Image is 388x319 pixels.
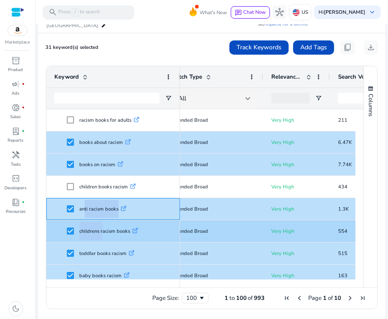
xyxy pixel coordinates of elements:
[254,294,265,302] span: 993
[12,104,20,112] span: donut_small
[338,73,378,81] span: Search Volume
[338,272,347,279] span: 163
[54,93,159,104] input: Keyword Filter Input
[315,95,322,102] button: Open Filter Menu
[12,198,20,207] span: book_4
[367,94,375,116] span: Columns
[79,133,131,152] p: books about racism
[338,228,347,235] span: 554
[171,178,255,196] p: Extended Broad
[79,244,135,263] p: toddler books racism
[182,293,208,303] div: Page Size
[12,127,20,136] span: lab_profile
[271,73,302,81] span: Relevance Score
[171,244,255,263] p: Extended Broad
[338,117,347,124] span: 211
[284,295,291,302] div: First Page
[225,294,228,302] span: 1
[11,161,21,167] p: Tools
[12,151,20,159] span: handyman
[229,294,235,302] span: to
[293,40,334,55] button: Add Tags
[364,40,378,55] button: download
[271,244,322,263] p: Very High
[171,111,255,129] p: Extended Broad
[171,156,255,174] p: Extended Broad
[49,8,57,16] span: search
[338,206,349,212] span: 1.3K
[152,294,179,302] div: Page Size:
[8,137,24,144] p: Reports
[186,294,198,302] div: 100
[8,25,27,36] img: amazon.svg
[338,183,347,190] span: 434
[6,208,26,215] p: Resources
[271,111,322,129] p: Very High
[271,267,322,285] p: Very High
[79,178,136,196] p: children books racism
[341,40,355,55] button: content_copy
[12,56,20,65] span: inventory_2
[236,294,247,302] span: 100
[271,200,322,218] p: Very High
[72,8,78,16] span: /
[171,200,255,218] p: Extended Broad
[12,90,20,96] p: Ads
[22,130,25,132] span: fiber_manual_record
[271,222,322,240] p: Very High
[293,9,300,16] img: us.svg
[165,95,172,102] button: Open Filter Menu
[79,156,123,174] p: books on racism
[79,267,130,285] p: baby books racism
[235,9,242,16] span: chat
[338,161,352,168] span: 7.74K
[12,304,20,313] span: dark_mode
[296,295,303,302] div: Previous Page
[79,200,127,218] p: anti racism books
[271,156,322,174] p: Very High
[347,295,354,302] div: Next Page
[273,5,287,20] button: hub
[8,67,24,73] p: Product
[338,139,352,146] span: 6.47K
[200,5,227,20] span: What's New
[79,111,139,129] p: racism books for adults
[275,8,284,16] span: hub
[335,294,342,302] span: 10
[244,9,266,16] span: Chat Now
[229,40,289,55] button: Track Keywords
[5,185,27,191] p: Developers
[5,39,30,46] p: Marketplace
[58,8,100,16] p: Press to search
[22,201,25,203] span: fiber_manual_record
[171,222,255,240] p: Extended Broad
[343,43,352,52] span: content_copy
[178,94,186,103] span: All
[171,133,255,152] p: Extended Broad
[22,83,25,85] span: fiber_manual_record
[11,114,21,120] p: Sales
[271,178,322,196] p: Very High
[22,106,25,109] span: fiber_manual_record
[323,294,327,302] span: 1
[248,294,253,302] span: of
[319,10,365,15] p: Hi
[359,295,367,302] div: Last Page
[367,43,375,52] span: download
[368,8,376,16] span: keyboard_arrow_down
[45,44,98,51] span: 31 keyword(s) selected
[300,43,327,52] span: Add Tags
[171,73,202,81] span: Match Type
[328,294,333,302] span: of
[309,294,322,302] span: Page
[324,9,365,16] b: [PERSON_NAME]
[302,4,308,20] p: US
[237,43,282,52] span: Track Keywords
[231,6,270,19] button: chatChat Now
[79,222,138,240] p: childrens racism books
[54,73,79,81] span: Keyword
[264,20,307,27] a: request for a demo
[12,80,20,88] span: campaign
[171,267,255,285] p: Extended Broad
[271,133,322,152] p: Very High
